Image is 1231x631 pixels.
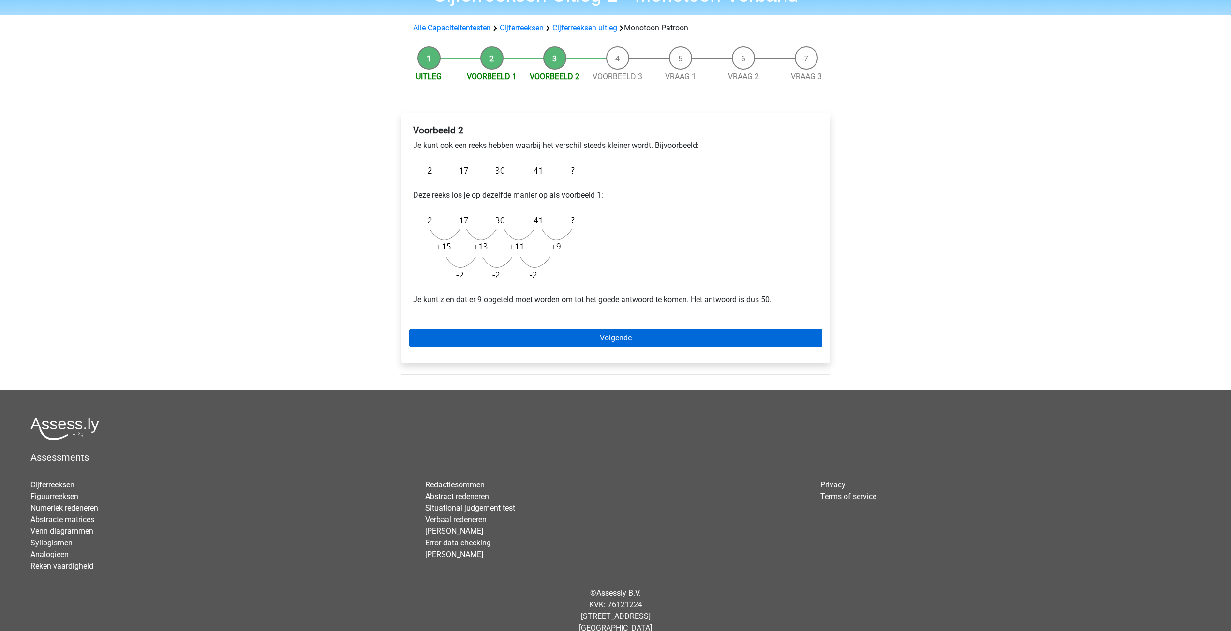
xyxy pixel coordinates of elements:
a: Cijferreeksen [30,480,74,489]
a: Uitleg [416,72,442,81]
h5: Assessments [30,452,1201,463]
img: Monotonous_Example_2.png [413,159,579,182]
a: Assessly B.V. [596,588,641,598]
p: Deze reeks los je op dezelfde manier op als voorbeeld 1: [413,190,818,201]
a: Syllogismen [30,538,73,547]
a: Numeriek redeneren [30,503,98,513]
a: Voorbeeld 1 [467,72,517,81]
a: [PERSON_NAME] [425,527,483,536]
a: Error data checking [425,538,491,547]
a: Abstract redeneren [425,492,489,501]
a: Voorbeeld 3 [593,72,642,81]
a: Vraag 2 [728,72,759,81]
a: [PERSON_NAME] [425,550,483,559]
img: Monotonous_Example_2_2.png [413,209,579,286]
a: Redactiesommen [425,480,485,489]
a: Vraag 3 [791,72,822,81]
p: Je kunt zien dat er 9 opgeteld moet worden om tot het goede antwoord te komen. Het antwoord is du... [413,294,818,306]
b: Voorbeeld 2 [413,125,463,136]
a: Abstracte matrices [30,515,94,524]
a: Reken vaardigheid [30,561,93,571]
a: Privacy [820,480,845,489]
a: Figuurreeksen [30,492,78,501]
a: Cijferreeksen [500,23,544,32]
p: Je kunt ook een reeks hebben waarbij het verschil steeds kleiner wordt. Bijvoorbeeld: [413,140,818,151]
a: Alle Capaciteitentesten [413,23,491,32]
a: Voorbeeld 2 [530,72,579,81]
a: Venn diagrammen [30,527,93,536]
a: Cijferreeksen uitleg [552,23,617,32]
a: Situational judgement test [425,503,515,513]
a: Vraag 1 [665,72,696,81]
a: Analogieen [30,550,69,559]
a: Terms of service [820,492,876,501]
a: Verbaal redeneren [425,515,487,524]
a: Volgende [409,329,822,347]
div: Monotoon Patroon [409,22,822,34]
img: Assessly logo [30,417,99,440]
